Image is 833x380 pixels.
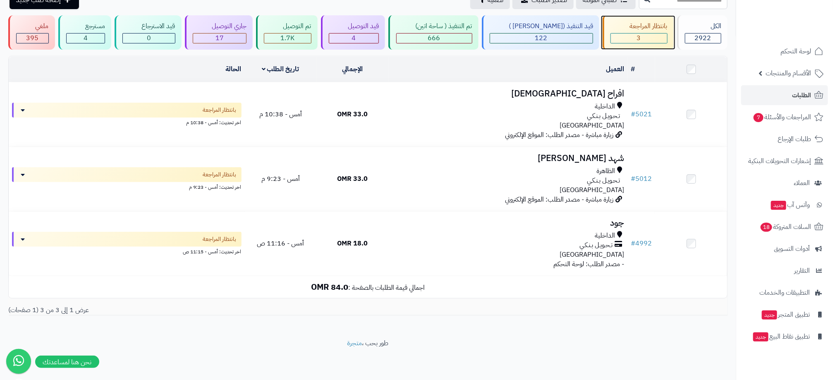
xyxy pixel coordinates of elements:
[560,120,624,130] span: [GEOGRAPHIC_DATA]
[675,15,730,50] a: الكل2922
[16,22,49,31] div: ملغي
[254,15,319,50] a: تم التوصيل 1.7K
[392,218,624,228] h3: جود
[780,46,811,57] span: لوحة التحكم
[610,22,668,31] div: بانتظار المراجعة
[505,130,613,140] span: زيارة مباشرة - مصدر الطلب: الموقع الإلكتروني
[396,22,472,31] div: تم التنفيذ ( ساحة اتين)
[778,133,811,145] span: طلبات الإرجاع
[741,261,828,281] a: التقارير
[12,118,242,126] div: اخر تحديث: أمس - 10:38 م
[741,107,828,127] a: المراجعات والأسئلة7
[215,33,224,43] span: 17
[754,113,764,122] span: 7
[280,33,294,43] span: 1.7K
[766,67,811,79] span: الأقسام والمنتجات
[752,331,810,342] span: تطبيق نقاط البيع
[397,34,472,43] div: 666
[183,15,255,50] a: جاري التوصيل 17
[261,174,300,184] span: أمس - 9:23 م
[794,265,810,277] span: التقارير
[741,239,828,259] a: أدوات التسويق
[352,33,356,43] span: 4
[490,34,593,43] div: 122
[761,309,810,320] span: تطبيق المتجر
[26,33,38,43] span: 395
[741,305,828,325] a: تطبيق المتجرجديد
[203,106,237,114] span: بانتظار المراجعة
[329,22,379,31] div: قيد التوصيل
[753,111,811,123] span: المراجعات والأسئلة
[122,22,175,31] div: قيد الاسترجاع
[226,64,242,74] a: الحالة
[759,287,810,298] span: التطبيقات والخدمات
[7,15,57,50] a: ملغي 395
[67,34,105,43] div: 4
[741,41,828,61] a: لوحة التحكم
[631,109,635,119] span: #
[337,109,368,119] span: 33.0 OMR
[631,238,652,248] a: #4992
[490,22,594,31] div: قيد التنفيذ ([PERSON_NAME] )
[203,235,237,243] span: بانتظار المراجعة
[257,238,304,248] span: أمس - 11:16 ص
[319,15,387,50] a: قيد التوصيل 4
[777,22,825,39] img: logo-2.png
[637,33,641,43] span: 3
[12,247,242,255] div: اخر تحديث: أمس - 11:15 ص
[596,166,615,176] span: الظاهرة
[337,238,368,248] span: 18.0 OMR
[264,22,311,31] div: تم التوصيل
[535,33,548,43] span: 122
[741,327,828,346] a: تطبيق نقاط البيعجديد
[741,85,828,105] a: الطلبات
[762,310,777,320] span: جديد
[147,33,151,43] span: 0
[595,231,615,241] span: الداخلية
[685,22,722,31] div: الكل
[631,238,635,248] span: #
[505,195,613,204] span: زيارة مباشرة - مصدر الطلب: الموقع الإلكتروني
[771,201,786,210] span: جديد
[193,34,247,43] div: 17
[770,199,810,211] span: وآتس آب
[587,111,620,121] span: تـحـويـل بـنـكـي
[631,174,635,184] span: #
[12,182,242,191] div: اخر تحديث: أمس - 9:23 م
[741,283,828,303] a: التطبيقات والخدمات
[428,33,440,43] span: 666
[203,171,237,179] span: بانتظار المراجعة
[84,33,88,43] span: 4
[741,151,828,171] a: إشعارات التحويلات البنكية
[794,177,810,189] span: العملاء
[262,64,299,74] a: تاريخ الطلب
[387,15,480,50] a: تم التنفيذ ( ساحة اتين) 666
[587,176,620,185] span: تـحـويـل بـنـكـي
[774,243,810,255] span: أدوات التسويق
[606,64,624,74] a: العميل
[560,250,624,260] span: [GEOGRAPHIC_DATA]
[329,34,379,43] div: 4
[66,22,105,31] div: مسترجع
[792,89,811,101] span: الطلبات
[347,338,362,348] a: متجرة
[337,174,368,184] span: 33.0 OMR
[760,221,811,233] span: السلات المتروكة
[560,185,624,195] span: [GEOGRAPHIC_DATA]
[113,15,183,50] a: قيد الاسترجاع 0
[392,154,624,163] h3: شهد [PERSON_NAME]
[311,281,348,293] b: 84.0 OMR
[748,155,811,167] span: إشعارات التحويلات البنكية
[741,129,828,149] a: طلبات الإرجاع
[631,64,635,74] a: #
[761,223,772,232] span: 18
[611,34,667,43] div: 3
[193,22,247,31] div: جاري التوصيل
[264,34,311,43] div: 1711
[2,305,368,315] div: عرض 1 إلى 3 من 3 (1 صفحات)
[392,89,624,99] h3: افراح [DEMOGRAPHIC_DATA]
[741,195,828,215] a: وآتس آبجديد
[695,33,711,43] span: 2922
[631,109,652,119] a: #5021
[579,241,613,250] span: تـحـويـل بـنـكـي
